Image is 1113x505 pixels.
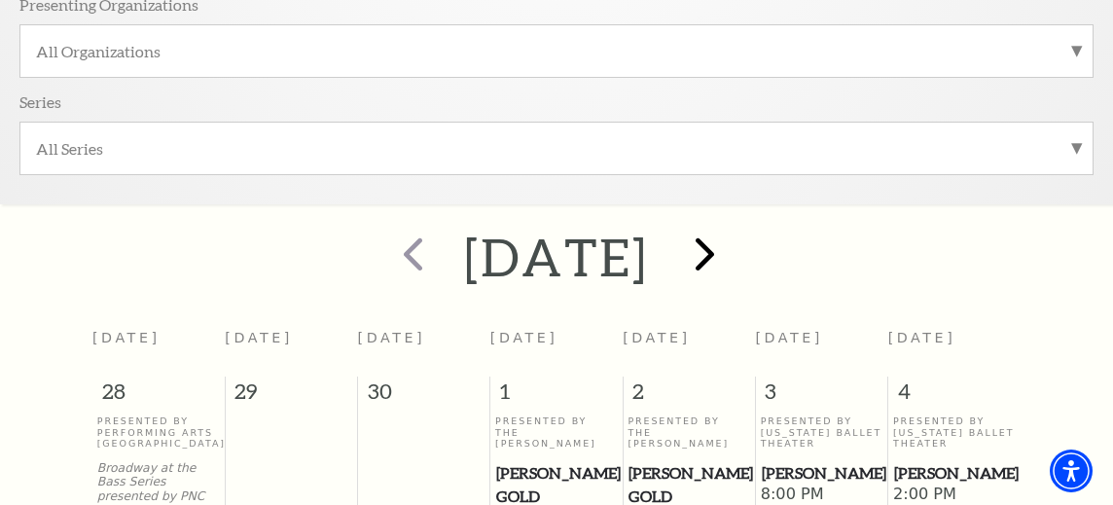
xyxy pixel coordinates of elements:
[464,226,648,288] h2: [DATE]
[92,377,225,415] span: 28
[490,330,558,345] span: [DATE]
[628,415,750,449] p: Presented By The [PERSON_NAME]
[888,377,1021,415] span: 4
[623,330,691,345] span: [DATE]
[755,330,823,345] span: [DATE]
[624,377,755,415] span: 2
[495,415,618,449] p: Presented By The [PERSON_NAME]
[358,330,426,345] span: [DATE]
[36,138,1077,159] label: All Series
[756,377,887,415] span: 3
[36,41,1077,61] label: All Organizations
[761,415,883,449] p: Presented By [US_STATE] Ballet Theater
[894,461,1015,486] span: [PERSON_NAME]
[92,330,161,345] span: [DATE]
[1050,450,1093,492] div: Accessibility Menu
[888,330,956,345] span: [DATE]
[358,377,489,415] span: 30
[97,415,220,449] p: Presented By Performing Arts [GEOGRAPHIC_DATA]
[893,415,1016,449] p: Presented By [US_STATE] Ballet Theater
[667,223,738,292] button: next
[19,91,61,112] p: Series
[490,377,622,415] span: 1
[225,330,293,345] span: [DATE]
[762,461,882,486] span: [PERSON_NAME]
[226,377,357,415] span: 29
[375,223,446,292] button: prev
